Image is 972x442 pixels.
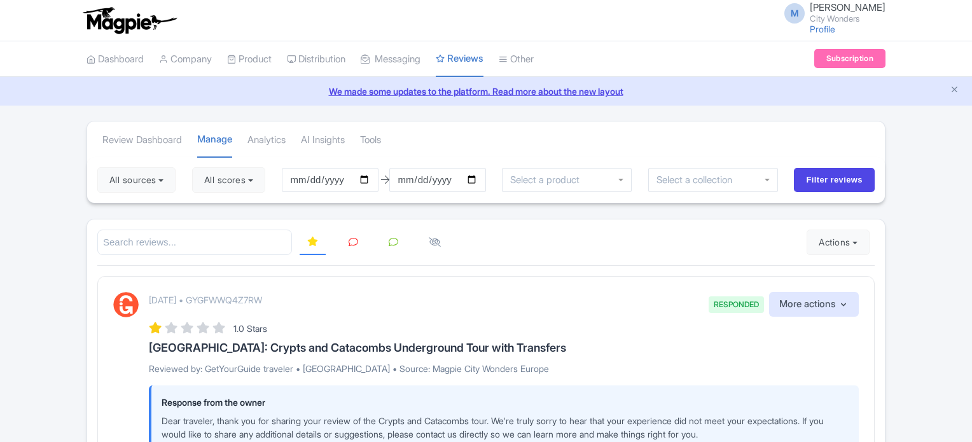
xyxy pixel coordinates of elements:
[197,122,232,158] a: Manage
[807,230,870,255] button: Actions
[102,123,182,158] a: Review Dashboard
[656,174,735,186] input: Select a collection
[810,1,885,13] span: [PERSON_NAME]
[247,123,286,158] a: Analytics
[8,85,964,98] a: We made some updates to the platform. Read more about the new layout
[149,362,859,375] p: Reviewed by: GetYourGuide traveler • [GEOGRAPHIC_DATA] • Source: Magpie City Wonders Europe
[950,83,959,98] button: Close announcement
[784,3,805,24] span: M
[510,174,581,186] input: Select a product
[80,6,179,34] img: logo-ab69f6fb50320c5b225c76a69d11143b.png
[814,49,885,68] a: Subscription
[360,123,381,158] a: Tools
[87,42,144,77] a: Dashboard
[794,168,875,192] input: Filter reviews
[301,123,345,158] a: AI Insights
[192,167,265,193] button: All scores
[159,42,212,77] a: Company
[149,293,262,307] p: [DATE] • GYGFWWQ4Z7RW
[113,292,139,317] img: GetYourGuide Logo
[227,42,272,77] a: Product
[149,342,859,354] h3: [GEOGRAPHIC_DATA]: Crypts and Catacombs Underground Tour with Transfers
[709,296,764,313] span: RESPONDED
[436,41,483,78] a: Reviews
[777,3,885,23] a: M [PERSON_NAME] City Wonders
[361,42,420,77] a: Messaging
[499,42,534,77] a: Other
[233,323,267,334] span: 1.0 Stars
[162,414,849,441] p: Dear traveler, thank you for sharing your review of the Crypts and Catacombs tour. We're truly so...
[97,230,292,256] input: Search reviews...
[287,42,345,77] a: Distribution
[810,15,885,23] small: City Wonders
[97,167,176,193] button: All sources
[162,396,849,409] p: Response from the owner
[769,292,859,317] button: More actions
[810,24,835,34] a: Profile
